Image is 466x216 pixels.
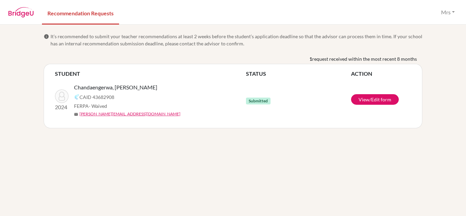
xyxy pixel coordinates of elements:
[74,102,107,110] span: FERPA
[438,6,458,19] button: Mrs
[351,70,411,78] th: ACTION
[50,33,422,47] span: It’s recommended to submit your teacher recommendations at least 2 weeks before the student’s app...
[8,7,34,17] img: BridgeU logo
[246,70,351,78] th: STATUS
[55,103,69,111] p: 2024
[309,55,312,62] b: 1
[74,112,78,116] span: mail
[55,70,246,78] th: STUDENT
[246,98,271,104] span: Submitted
[312,55,417,62] span: request received within the most recent 8 months
[55,89,69,103] img: Chandaengerwa, Tanaka
[79,111,180,117] a: [PERSON_NAME][EMAIL_ADDRESS][DOMAIN_NAME]
[74,83,157,91] span: Chandaengerwa, [PERSON_NAME]
[74,94,79,100] img: Common App logo
[89,103,107,109] span: - Waived
[351,94,399,105] a: View/Edit form
[44,34,49,39] span: info
[42,1,119,25] a: Recommendation Requests
[79,93,114,101] span: CAID 43682908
